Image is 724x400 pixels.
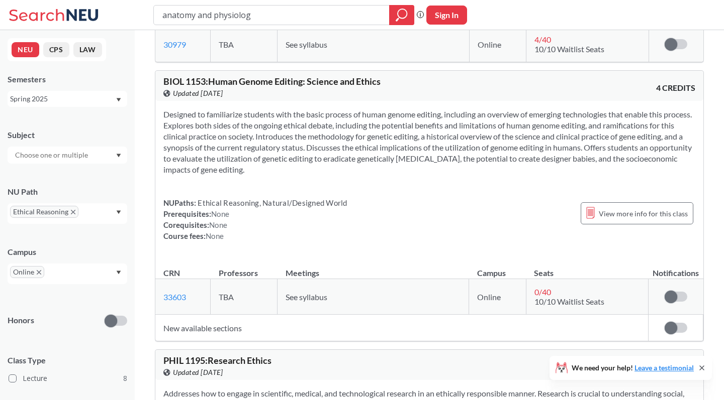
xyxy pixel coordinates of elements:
[534,287,551,297] span: 0 / 40
[635,363,694,372] a: Leave a testimonial
[211,279,278,315] td: TBA
[10,206,78,218] span: Ethical ReasoningX to remove pill
[8,263,127,284] div: OnlineX to remove pillDropdown arrow
[12,42,39,57] button: NEU
[469,27,526,62] td: Online
[163,355,271,366] span: PHIL 1195 : Research Ethics
[389,5,414,25] div: magnifying glass
[534,35,551,44] span: 4 / 40
[534,297,604,306] span: 10/10 Waitlist Seats
[526,257,648,279] th: Seats
[163,40,186,49] a: 30979
[196,198,347,207] span: Ethical Reasoning, Natural/Designed World
[286,292,327,302] span: See syllabus
[649,257,703,279] th: Notifications
[8,315,34,326] p: Honors
[469,279,526,315] td: Online
[278,257,469,279] th: Meetings
[396,8,408,22] svg: magnifying glass
[656,82,695,93] span: 4 CREDITS
[9,372,127,385] label: Lecture
[37,270,41,275] svg: X to remove pill
[116,210,121,214] svg: Dropdown arrow
[161,7,382,24] input: Class, professor, course number, "phrase"
[211,27,278,62] td: TBA
[572,364,694,371] span: We need your help!
[163,76,381,87] span: BIOL 1153 : Human Genome Editing: Science and Ethics
[173,88,223,99] span: Updated [DATE]
[155,315,649,341] td: New available sections
[163,292,186,302] a: 33603
[534,44,604,54] span: 10/10 Waitlist Seats
[173,367,223,378] span: Updated [DATE]
[43,42,69,57] button: CPS
[209,220,227,229] span: None
[8,129,127,141] div: Subject
[123,373,127,384] span: 8
[211,209,229,218] span: None
[8,203,127,224] div: Ethical ReasoningX to remove pillDropdown arrow
[8,74,127,85] div: Semesters
[73,42,102,57] button: LAW
[10,266,44,278] span: OnlineX to remove pill
[8,355,127,366] span: Class Type
[10,149,95,161] input: Choose one or multiple
[206,231,224,240] span: None
[8,186,127,197] div: NU Path
[71,210,75,214] svg: X to remove pill
[116,98,121,102] svg: Dropdown arrow
[163,109,695,175] section: Designed to familiarize students with the basic process of human genome editing, including an ove...
[10,93,115,104] div: Spring 2025
[469,257,526,279] th: Campus
[116,154,121,158] svg: Dropdown arrow
[8,91,127,107] div: Spring 2025Dropdown arrow
[8,147,127,164] div: Dropdown arrow
[8,246,127,257] div: Campus
[211,257,278,279] th: Professors
[286,40,327,49] span: See syllabus
[163,268,180,279] div: CRN
[426,6,467,25] button: Sign In
[599,207,688,220] span: View more info for this class
[116,271,121,275] svg: Dropdown arrow
[163,197,347,241] div: NUPaths: Prerequisites: Corequisites: Course fees:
